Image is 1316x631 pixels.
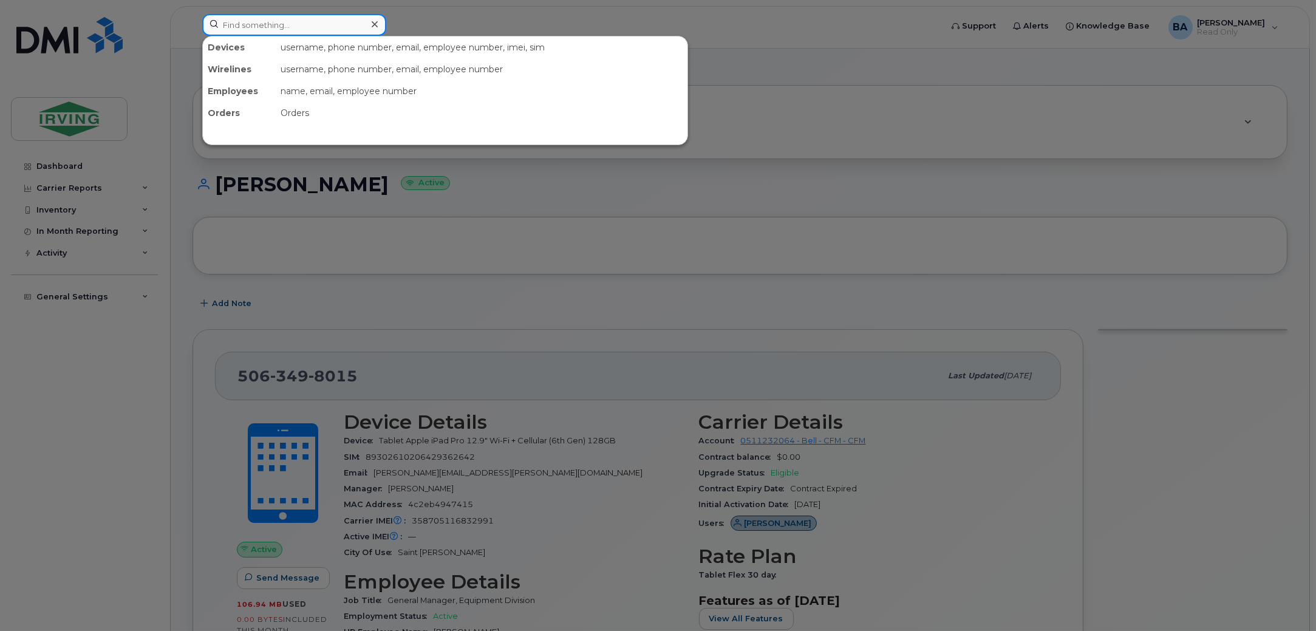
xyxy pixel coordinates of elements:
div: Employees [203,80,276,102]
div: Wirelines [203,58,276,80]
div: username, phone number, email, employee number [276,58,687,80]
div: Orders [203,102,276,124]
div: Devices [203,36,276,58]
div: name, email, employee number [276,80,687,102]
div: username, phone number, email, employee number, imei, sim [276,36,687,58]
div: Orders [276,102,687,124]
